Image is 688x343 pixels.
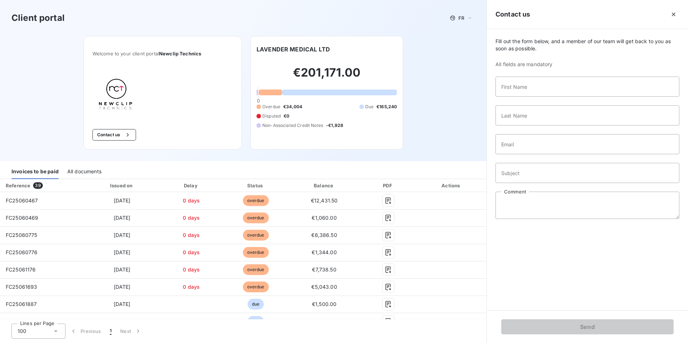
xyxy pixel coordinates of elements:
[105,324,116,339] button: 1
[114,301,131,307] span: [DATE]
[114,284,131,290] span: [DATE]
[6,197,38,203] span: FC25060467
[6,232,37,238] span: FC25060775
[243,264,269,275] span: overdue
[495,9,530,19] h5: Contact us
[243,247,269,258] span: overdue
[458,15,464,21] span: FR
[257,45,330,54] h6: LAVENDER MEDICAL LTD
[495,61,679,68] span: All fields are mandatory
[243,212,269,223] span: overdue
[243,195,269,206] span: overdue
[418,182,485,189] div: Actions
[495,163,679,183] input: placeholder
[243,282,269,292] span: overdue
[376,104,397,110] span: €165,240
[501,319,674,334] button: Send
[6,318,38,324] span: FC25062258
[312,215,336,221] span: €1,060.00
[312,301,336,307] span: €1,500.00
[248,316,264,327] span: due
[110,328,112,335] span: 1
[262,122,323,129] span: Non-Associated Credit Notes
[183,215,200,221] span: 0 days
[495,105,679,125] input: placeholder
[114,249,131,255] span: [DATE]
[495,77,679,97] input: placeholder
[6,301,37,307] span: FC25061887
[6,249,38,255] span: FC25060776
[92,74,139,118] img: Company logo
[6,183,30,188] div: Reference
[12,12,65,24] h3: Client portal
[310,318,338,324] span: €15,333.00
[183,197,200,203] span: 0 days
[224,182,287,189] div: Status
[6,266,36,273] span: FC25061176
[495,134,679,154] input: placeholder
[114,197,131,203] span: [DATE]
[283,104,302,110] span: €34,004
[311,284,337,290] span: €5,043.00
[183,284,200,290] span: 0 days
[284,113,289,119] span: €0
[114,215,131,221] span: [DATE]
[114,266,131,273] span: [DATE]
[361,182,415,189] div: PDF
[183,232,200,238] span: 0 days
[243,230,269,241] span: overdue
[290,182,359,189] div: Balance
[6,215,39,221] span: FC25060469
[257,65,397,87] h2: €201,171.00
[161,182,221,189] div: Delay
[67,164,101,179] div: All documents
[257,98,260,104] span: 0
[159,51,201,56] span: Newclip Technics
[183,266,200,273] span: 0 days
[12,164,59,179] div: Invoices to be paid
[33,182,42,189] span: 39
[116,324,146,339] button: Next
[183,249,200,255] span: 0 days
[248,299,264,310] span: due
[262,113,281,119] span: Disputed
[114,318,131,324] span: [DATE]
[311,232,337,238] span: €6,386.50
[6,284,37,290] span: FC25061693
[312,249,336,255] span: €1,344.00
[65,324,105,339] button: Previous
[114,232,131,238] span: [DATE]
[495,38,679,52] span: Fill out the form below, and a member of our team will get back to you as soon as possible.
[92,129,136,141] button: Contact us
[365,104,374,110] span: Due
[92,51,233,56] span: Welcome to your client portal
[18,328,26,335] span: 100
[326,122,343,129] span: -€1,928
[312,266,336,273] span: €7,738.50
[311,197,338,203] span: €12,431.50
[86,182,158,189] div: Issued on
[262,104,280,110] span: Overdue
